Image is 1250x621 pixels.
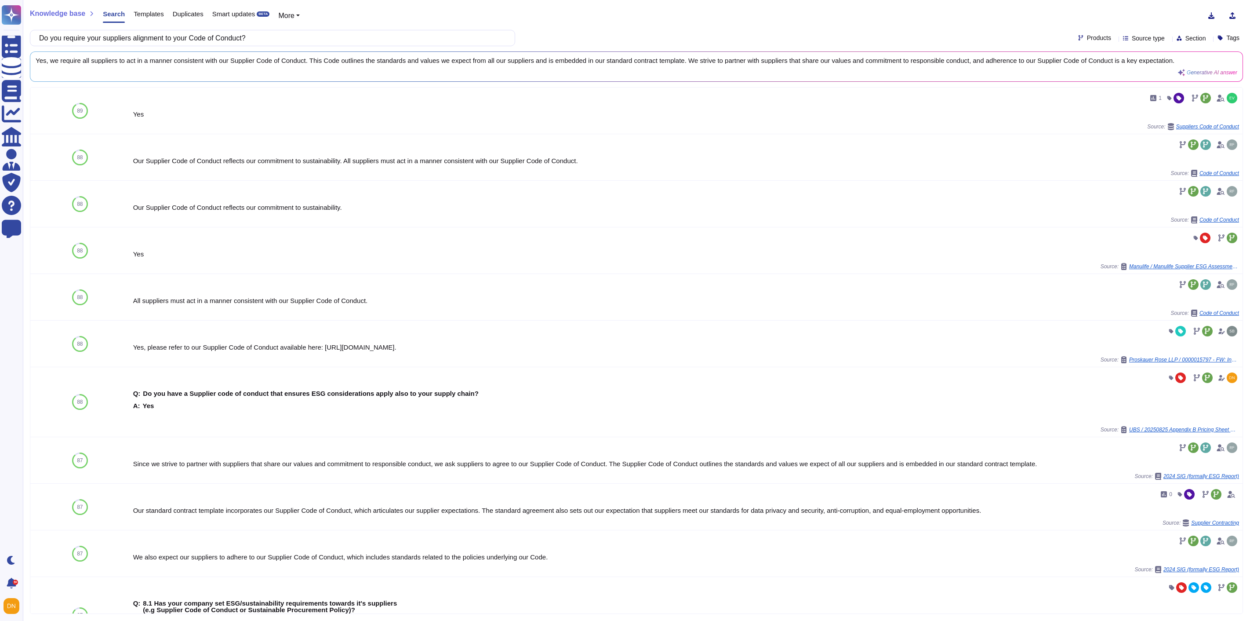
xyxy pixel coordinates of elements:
div: Our standard contract template incorporates our Supplier Code of Conduct, which articulates our s... [133,507,1239,514]
span: Source: [1171,216,1239,223]
span: 87 [77,458,83,463]
span: 2024 SIG (formally ESG Report) [1163,567,1239,572]
span: Source: [1171,170,1239,177]
span: 88 [77,155,83,160]
div: Since we strive to partner with suppliers that share our values and commitment to responsible con... [133,460,1239,467]
span: 87 [77,504,83,510]
span: Code of Conduct [1199,217,1239,223]
span: 0 [1169,492,1172,497]
span: Source: [1147,123,1239,130]
span: Proskauer Rose LLP / 0000015797 - FW: Invoice Submission: Consulting Services Fees: Resiliency Pl... [1129,357,1239,362]
span: 87 [77,613,83,618]
span: Tags [1226,35,1239,41]
span: Duplicates [173,11,203,17]
span: Suppliers Code of Conduct [1176,124,1239,129]
span: Source type [1132,35,1165,41]
span: More [278,12,294,19]
span: Knowledge base [30,10,85,17]
span: Section [1185,35,1206,41]
div: Yes [133,251,1239,257]
input: Search a question or template... [35,30,506,46]
div: Our Supplier Code of Conduct reflects our commitment to sustainability. [133,204,1239,211]
button: More [278,11,300,21]
span: 1 [1159,95,1162,101]
span: Source: [1171,310,1239,317]
img: user [1227,279,1237,290]
div: We also expect our suppliers to adhere to our Supplier Code of Conduct, which includes standards ... [133,554,1239,560]
span: 88 [77,399,83,405]
b: Q: [133,390,141,397]
span: 89 [77,108,83,113]
span: Source: [1135,566,1239,573]
span: Source: [1101,426,1239,433]
span: UBS / 20250825 Appendix B Pricing Sheet VENDOR NAME [1129,427,1239,432]
span: Generative AI answer [1187,70,1237,75]
img: user [1227,326,1237,336]
b: 8.1 Has your company set ESG/sustainability requirements towards it's suppliers (e.g Supplier Cod... [143,600,397,613]
button: user [2,596,25,616]
div: Our Supplier Code of Conduct reflects our commitment to sustainability. All suppliers must act in... [133,157,1239,164]
span: Source: [1163,519,1239,526]
div: 9+ [13,580,18,585]
span: 88 [77,201,83,207]
span: 88 [77,295,83,300]
img: user [1227,93,1237,103]
span: 88 [77,248,83,253]
span: Search [103,11,125,17]
span: Source: [1101,356,1239,363]
b: Do you have a Supplier code of conduct that ensures ESG considerations apply also to your supply ... [143,390,478,397]
span: Smart updates [212,11,255,17]
div: Yes [133,111,1239,117]
span: Source: [1101,263,1239,270]
b: A: [133,402,140,409]
b: Q: [133,600,141,613]
span: Yes, we require all suppliers to act in a manner consistent with our Supplier Code of Conduct. Th... [36,57,1237,64]
div: Yes, please refer to our Supplier Code of Conduct available here: [URL][DOMAIN_NAME]. [133,344,1239,351]
img: user [4,598,19,614]
span: Code of Conduct [1199,310,1239,316]
span: Templates [134,11,164,17]
img: user [1227,186,1237,197]
span: 87 [77,551,83,556]
img: user [1227,373,1237,383]
span: Code of Conduct [1199,171,1239,176]
b: Yes [143,402,154,409]
span: Supplier Contracting [1191,520,1239,526]
span: Products [1087,35,1111,41]
div: All suppliers must act in a manner consistent with our Supplier Code of Conduct. [133,297,1239,304]
img: user [1227,536,1237,546]
div: BETA [257,11,269,17]
img: user [1227,139,1237,150]
span: 2024 SIG (formally ESG Report) [1163,474,1239,479]
span: 88 [77,341,83,347]
span: Source: [1135,473,1239,480]
span: Manulife / Manulife Supplier ESG Assessment Questionnaire Supplier Version [1129,264,1239,269]
img: user [1227,442,1237,453]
